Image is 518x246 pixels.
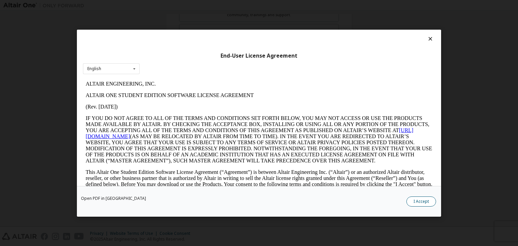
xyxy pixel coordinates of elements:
p: ALTAIR ENGINEERING, INC. [3,3,349,9]
a: Open PDF in [GEOGRAPHIC_DATA] [81,196,146,201]
p: (Rev. [DATE]) [3,26,349,32]
a: [URL][DOMAIN_NAME] [3,49,330,61]
div: End-User License Agreement [83,52,435,59]
p: ALTAIR ONE STUDENT EDITION SOFTWARE LICENSE AGREEMENT [3,14,349,20]
p: IF YOU DO NOT AGREE TO ALL OF THE TERMS AND CONDITIONS SET FORTH BELOW, YOU MAY NOT ACCESS OR USE... [3,37,349,86]
div: English [87,67,101,71]
p: This Altair One Student Edition Software License Agreement (“Agreement”) is between Altair Engine... [3,91,349,115]
button: I Accept [406,196,436,207]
